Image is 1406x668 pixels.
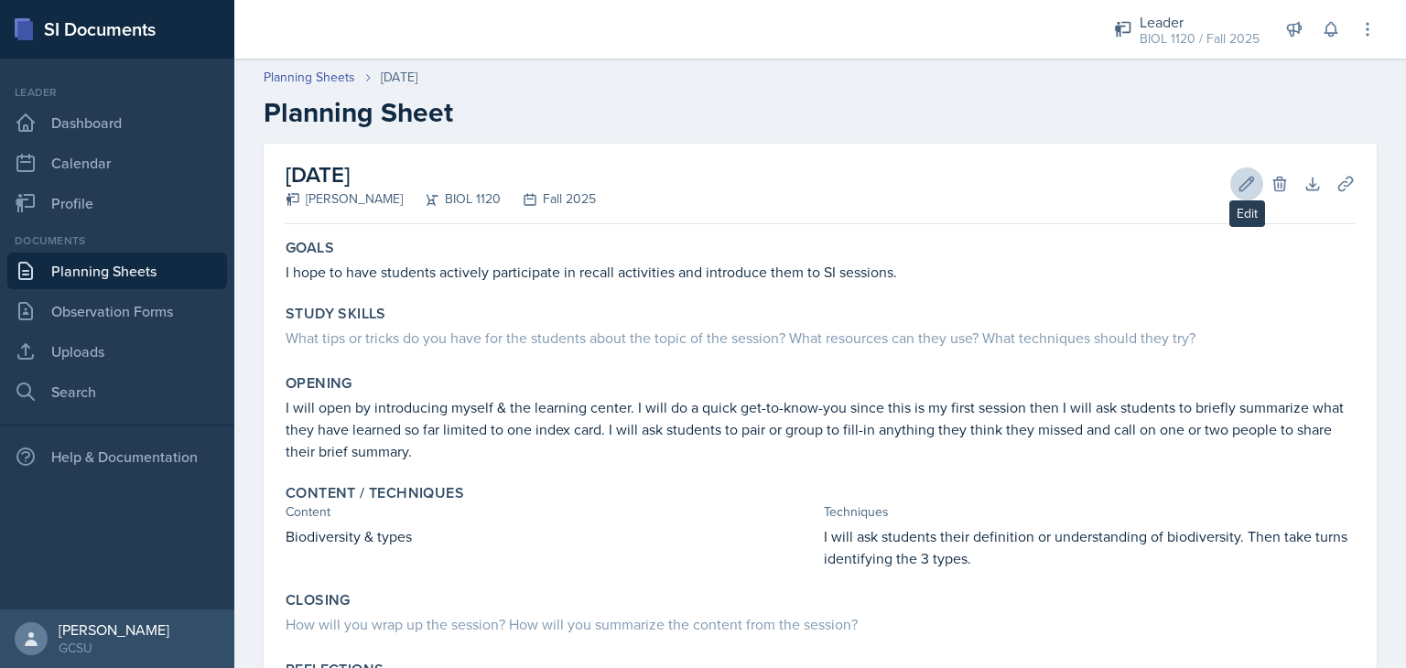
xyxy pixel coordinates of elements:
[59,620,169,639] div: [PERSON_NAME]
[264,68,355,87] a: Planning Sheets
[7,438,227,475] div: Help & Documentation
[403,189,501,209] div: BIOL 1120
[1140,11,1260,33] div: Leader
[286,396,1355,462] p: I will open by introducing myself & the learning center. I will do a quick get-to-know-you since ...
[264,96,1377,129] h2: Planning Sheet
[7,145,227,181] a: Calendar
[286,502,817,522] div: Content
[286,613,1355,635] div: How will you wrap up the session? How will you summarize the content from the session?
[286,189,403,209] div: [PERSON_NAME]
[824,525,1355,569] p: I will ask students their definition or understanding of biodiversity. Then take turns identifyin...
[286,327,1355,349] div: What tips or tricks do you have for the students about the topic of the session? What resources c...
[286,158,596,191] h2: [DATE]
[7,253,227,289] a: Planning Sheets
[7,333,227,370] a: Uploads
[286,239,334,257] label: Goals
[824,502,1355,522] div: Techniques
[286,484,464,502] label: Content / Techniques
[1230,167,1263,200] button: Edit
[7,373,227,410] a: Search
[7,232,227,249] div: Documents
[286,305,386,323] label: Study Skills
[59,639,169,657] div: GCSU
[501,189,596,209] div: Fall 2025
[7,84,227,101] div: Leader
[7,293,227,329] a: Observation Forms
[286,525,817,547] p: Biodiversity & types
[7,185,227,221] a: Profile
[286,374,352,393] label: Opening
[7,104,227,141] a: Dashboard
[381,68,417,87] div: [DATE]
[1140,29,1260,48] div: BIOL 1120 / Fall 2025
[286,261,1355,283] p: I hope to have students actively participate in recall activities and introduce them to SI sessions.
[286,591,351,609] label: Closing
